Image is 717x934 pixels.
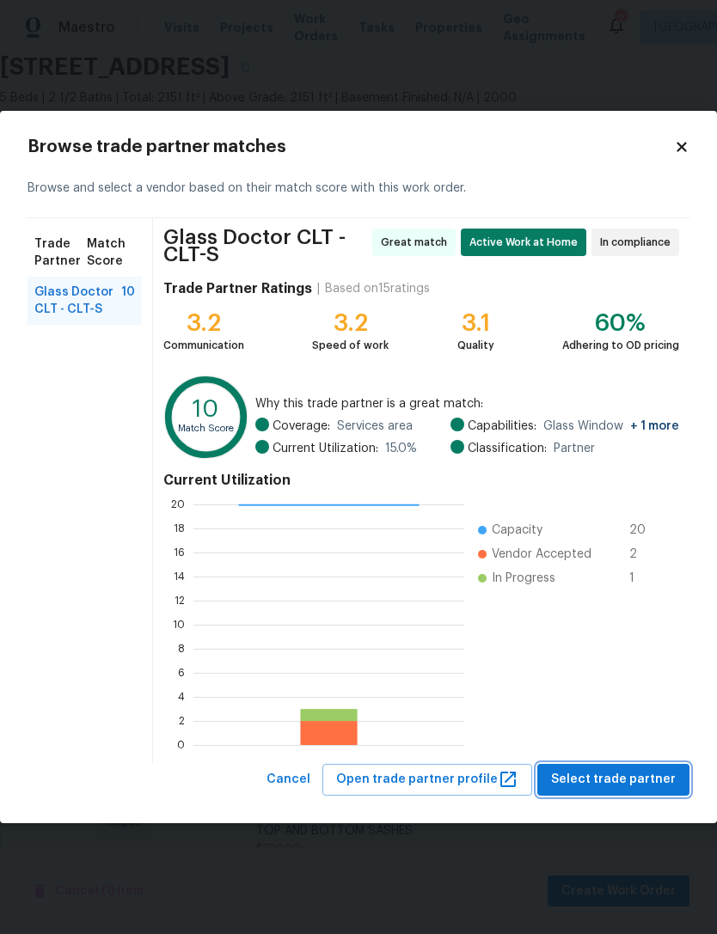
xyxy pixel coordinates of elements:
[600,234,677,251] span: In compliance
[28,159,689,218] div: Browse and select a vendor based on their match score with this work order.
[325,280,430,297] div: Based on 15 ratings
[492,546,591,563] span: Vendor Accepted
[629,570,657,587] span: 1
[551,769,676,791] span: Select trade partner
[629,522,657,539] span: 20
[173,620,185,630] text: 10
[337,418,413,435] span: Services area
[468,440,547,457] span: Classification:
[492,522,542,539] span: Capacity
[468,418,536,435] span: Capabilities:
[469,234,585,251] span: Active Work at Home
[562,337,679,354] div: Adhering to OD pricing
[255,395,679,412] span: Why this trade partner is a great match:
[178,644,185,654] text: 8
[543,418,679,435] span: Glass Window
[629,546,657,563] span: 2
[267,769,310,791] span: Cancel
[193,399,218,422] text: 10
[28,138,674,156] h2: Browse trade partner matches
[457,337,494,354] div: Quality
[322,764,532,796] button: Open trade partner profile
[177,740,185,750] text: 0
[178,424,234,433] text: Match Score
[492,570,555,587] span: In Progress
[178,692,185,702] text: 4
[178,668,185,678] text: 6
[385,440,417,457] span: 15.0 %
[312,337,389,354] div: Speed of work
[34,235,87,270] span: Trade Partner
[312,314,389,332] div: 3.2
[312,280,325,297] div: |
[260,764,317,796] button: Cancel
[336,769,518,791] span: Open trade partner profile
[163,472,679,489] h4: Current Utilization
[562,314,679,332] div: 60%
[457,314,494,332] div: 3.1
[171,499,185,510] text: 20
[163,280,312,297] h4: Trade Partner Ratings
[630,420,679,432] span: + 1 more
[174,571,185,582] text: 14
[174,523,185,534] text: 18
[163,229,367,263] span: Glass Doctor CLT - CLT-S
[163,337,244,354] div: Communication
[273,440,378,457] span: Current Utilization:
[381,234,454,251] span: Great match
[163,314,244,332] div: 3.2
[179,716,185,726] text: 2
[175,595,185,606] text: 12
[537,764,689,796] button: Select trade partner
[554,440,595,457] span: Partner
[121,284,135,318] span: 10
[174,547,185,558] text: 16
[273,418,330,435] span: Coverage:
[87,235,135,270] span: Match Score
[34,284,121,318] span: Glass Doctor CLT - CLT-S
